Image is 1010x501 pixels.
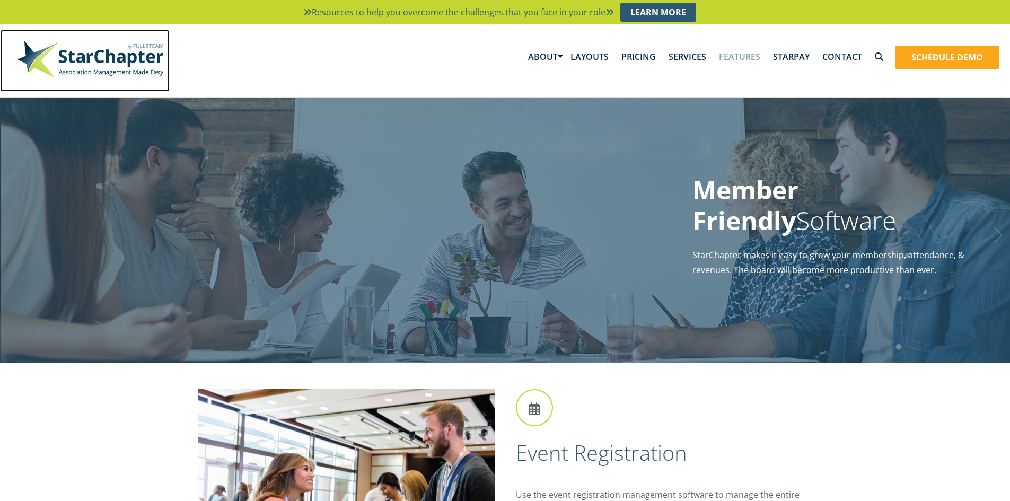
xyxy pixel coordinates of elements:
[522,40,564,73] a: About
[662,40,713,73] a: Services
[713,40,767,73] a: Features
[767,40,816,73] a: StarPay
[620,3,696,22] a: Learn More
[298,3,701,22] li: Resources to help you overcome the challenges that you face in your role
[816,40,868,73] a: Contact
[895,46,999,68] a: Schedule Demo
[692,174,986,235] h1: Software
[564,40,615,73] a: Layouts
[615,40,662,73] a: Pricing
[692,172,798,238] strong: Member Friendly
[11,35,170,83] img: StarChapter-with-Tagline-Main-500.jpg
[692,248,986,277] p: StarChapter makes it easy to grow your membership, attendance, & revenues. The board will become ...
[994,219,1010,246] a: Next
[516,439,813,467] h2: Event Registration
